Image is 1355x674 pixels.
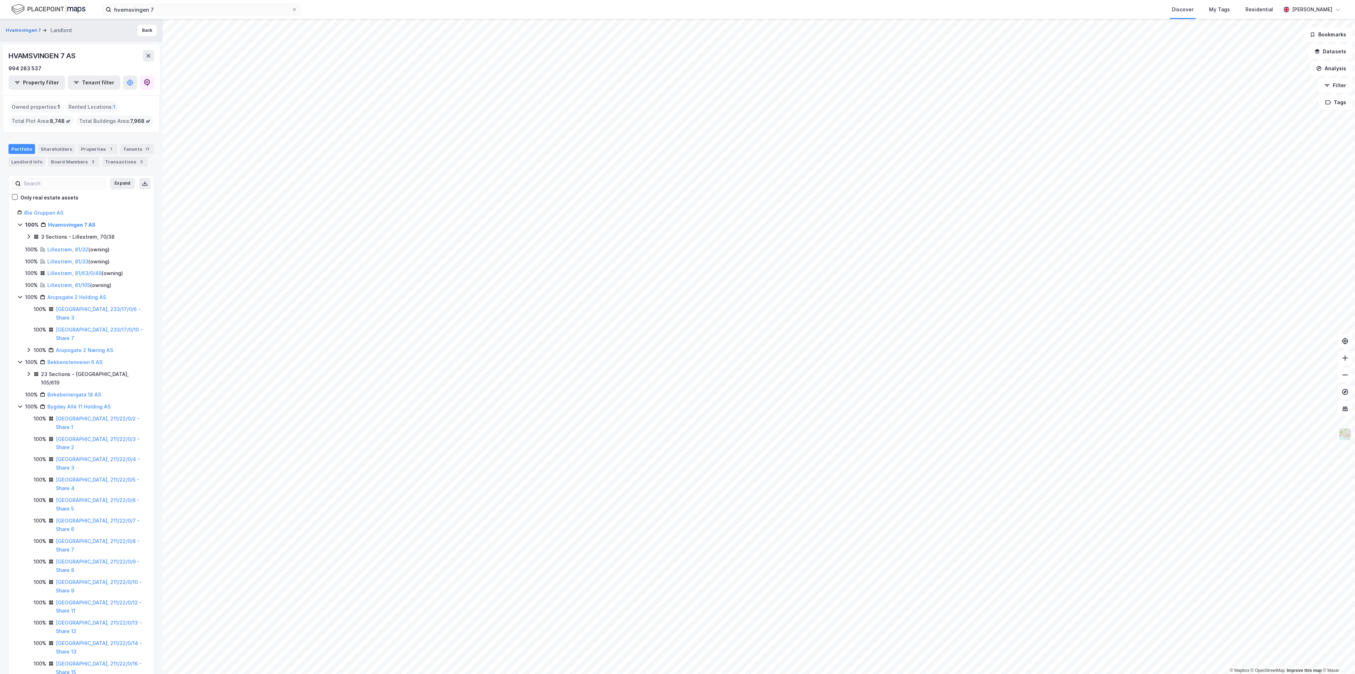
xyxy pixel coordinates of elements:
div: 100% [34,455,46,464]
div: 100% [25,257,38,266]
input: Search by address, cadastre, landlords, tenants or people [111,4,292,15]
a: Bygdøy Allé 11 Holding AS [47,404,111,410]
div: 100% [25,269,38,278]
button: Tags [1319,95,1352,109]
div: 100% [25,293,38,302]
img: Z [1338,428,1352,441]
div: 100% [34,414,46,423]
a: Øie Gruppen AS [24,210,63,216]
button: Back [137,25,157,36]
div: 100% [34,305,46,314]
div: 100% [34,578,46,586]
div: Transactions [102,157,148,167]
div: Shareholders [38,144,75,154]
a: Birkebeinergata 18 AS [47,392,101,398]
a: [GEOGRAPHIC_DATA], 211/22/0/2 - Share 1 [56,416,140,430]
div: Owned properties : [9,101,63,113]
div: 3 Sections - Lillestrøm, 70/38 [41,233,115,241]
div: 994 283 537 [8,64,41,73]
span: 1 [58,103,60,111]
a: Arupsgate 2 Holding AS [47,294,106,300]
div: 100% [25,245,38,254]
a: [GEOGRAPHIC_DATA], 233/17/0/6 - Share 3 [56,306,141,321]
span: 8,748 ㎡ [50,117,71,125]
div: 100% [34,557,46,566]
div: Total Plot Area : [9,115,74,127]
div: 100% [25,358,38,366]
input: Search [21,178,105,189]
div: Tenants [120,144,154,154]
a: Lillestrøm, 81/63/0/48 [47,270,102,276]
div: [PERSON_NAME] [1292,5,1332,14]
div: Residential [1245,5,1273,14]
div: 100% [34,326,46,334]
a: Bekkenstenveien 6 AS [47,359,102,365]
a: [GEOGRAPHIC_DATA], 211/22/0/9 - Share 8 [56,559,140,573]
div: 100% [34,476,46,484]
a: [GEOGRAPHIC_DATA], 211/22/0/10 - Share 9 [56,579,142,594]
div: ( owning ) [47,257,110,266]
div: Landlord [51,26,72,35]
div: 100% [25,281,38,290]
div: Portfolio [8,144,35,154]
div: 100% [34,537,46,545]
div: Landlord Info [8,157,45,167]
button: Expand [110,178,135,189]
a: Arupsgate 2 Næring AS [56,347,113,353]
button: Datasets [1308,44,1352,59]
div: ( owning ) [47,245,110,254]
div: 3 [138,158,145,165]
div: 3 [89,158,96,165]
button: Analysis [1310,61,1352,76]
a: [GEOGRAPHIC_DATA], 211/22/0/4 - Share 3 [56,456,140,471]
img: logo.f888ab2527a4732fd821a326f86c7f29.svg [11,3,86,16]
div: 100% [25,221,39,229]
div: 100% [25,390,38,399]
a: [GEOGRAPHIC_DATA], 233/17/0/10 - Share 7 [56,327,143,341]
div: Only real estate assets [20,193,78,202]
a: [GEOGRAPHIC_DATA], 211/22/0/7 - Share 6 [56,518,140,532]
div: My Tags [1209,5,1230,14]
button: Hvamsvingen 7 [6,27,42,34]
button: Property filter [8,76,65,90]
a: Hvamsvingen 7 AS [48,222,95,228]
a: Lillestrøm, 81/105 [47,282,90,288]
div: 100% [34,639,46,648]
div: 100% [34,496,46,505]
div: Properties [78,144,117,154]
div: Board Members [48,157,99,167]
div: Discover [1172,5,1193,14]
span: 7,968 ㎡ [130,117,151,125]
div: 100% [34,660,46,668]
a: [GEOGRAPHIC_DATA], 211/22/0/12 - Share 11 [56,600,142,614]
div: Rented Locations : [66,101,118,113]
iframe: Chat Widget [1320,640,1355,674]
a: [GEOGRAPHIC_DATA], 211/22/0/14 - Share 13 [56,640,142,655]
div: 100% [34,346,46,354]
a: [GEOGRAPHIC_DATA], 211/22/0/13 - Share 12 [56,620,142,634]
div: ( owning ) [47,269,123,278]
span: 1 [113,103,116,111]
a: [GEOGRAPHIC_DATA], 211/22/0/3 - Share 2 [56,436,140,451]
a: [GEOGRAPHIC_DATA], 211/22/0/5 - Share 4 [56,477,139,491]
div: ( owning ) [47,281,111,290]
a: [GEOGRAPHIC_DATA], 211/22/0/6 - Share 5 [56,497,140,512]
a: OpenStreetMap [1251,668,1285,673]
button: Tenant filter [68,76,120,90]
div: 100% [34,619,46,627]
div: 100% [25,402,38,411]
div: 11 [144,145,151,153]
button: Bookmarks [1304,28,1352,42]
div: 23 Sections - [GEOGRAPHIC_DATA], 105/619 [41,370,145,387]
div: 100% [34,517,46,525]
a: Improve this map [1287,668,1322,673]
div: 100% [34,435,46,443]
div: 1 [107,145,115,153]
a: Mapbox [1230,668,1249,673]
a: [GEOGRAPHIC_DATA], 211/22/0/8 - Share 7 [56,538,140,553]
div: 100% [34,598,46,607]
a: Lillestrøm, 81/32 [47,246,88,252]
div: Total Buildings Area : [76,115,153,127]
div: HVAMSVINGEN 7 AS [8,50,77,61]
